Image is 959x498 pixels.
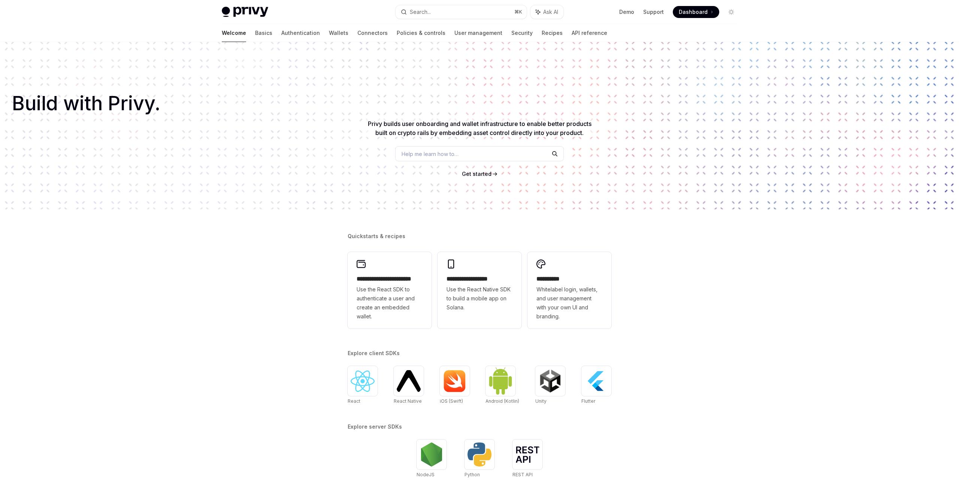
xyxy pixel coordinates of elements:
a: PythonPython [465,439,494,478]
img: NodeJS [420,442,444,466]
a: iOS (Swift)iOS (Swift) [440,366,470,405]
span: Get started [462,171,491,177]
span: Ask AI [543,8,558,16]
button: Toggle dark mode [725,6,737,18]
span: Explore server SDKs [348,423,402,430]
img: React Native [397,370,421,391]
a: API reference [572,24,607,42]
img: Python [468,442,491,466]
a: Basics [255,24,272,42]
a: Connectors [357,24,388,42]
span: Quickstarts & recipes [348,232,405,240]
span: Whitelabel login, wallets, and user management with your own UI and branding. [536,285,602,321]
span: Use the React SDK to authenticate a user and create an embedded wallet. [357,285,423,321]
span: Privy builds user onboarding and wallet infrastructure to enable better products built on crypto ... [368,120,592,136]
img: Flutter [584,369,608,393]
span: Android (Kotlin) [485,398,519,404]
img: React [351,370,375,392]
span: Explore client SDKs [348,349,400,357]
a: FlutterFlutter [581,366,611,405]
a: React NativeReact Native [394,366,424,405]
span: Help me learn how to… [402,150,459,158]
a: Support [643,8,664,16]
span: REST API [512,472,533,477]
span: Flutter [581,398,595,404]
img: light logo [222,7,268,17]
a: Get started [462,170,491,178]
span: Unity [535,398,547,404]
span: iOS (Swift) [440,398,463,404]
span: React Native [394,398,422,404]
a: Dashboard [673,6,719,18]
img: Android (Kotlin) [488,367,512,395]
a: **** *****Whitelabel login, wallets, and user management with your own UI and branding. [527,252,611,328]
div: Search... [410,7,431,16]
a: **** **** **** ***Use the React Native SDK to build a mobile app on Solana. [438,252,521,328]
a: Welcome [222,24,246,42]
a: Wallets [329,24,348,42]
a: Security [511,24,533,42]
a: Demo [619,8,634,16]
a: User management [454,24,502,42]
a: Policies & controls [397,24,445,42]
img: iOS (Swift) [443,370,467,392]
a: Android (Kotlin)Android (Kotlin) [485,366,519,405]
span: Python [465,472,480,477]
button: Ask AI [530,5,563,19]
span: Build with Privy. [12,97,160,110]
button: Search...⌘K [396,5,527,19]
a: REST APIREST API [512,439,542,478]
a: NodeJSNodeJS [417,439,447,478]
img: Unity [538,369,562,393]
span: Dashboard [679,8,708,16]
a: UnityUnity [535,366,565,405]
span: Use the React Native SDK to build a mobile app on Solana. [447,285,512,312]
a: Authentication [281,24,320,42]
img: REST API [515,446,539,463]
span: NodeJS [417,472,435,477]
span: ⌘ K [514,9,522,15]
a: ReactReact [348,366,378,405]
span: React [348,398,360,404]
a: Recipes [542,24,563,42]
